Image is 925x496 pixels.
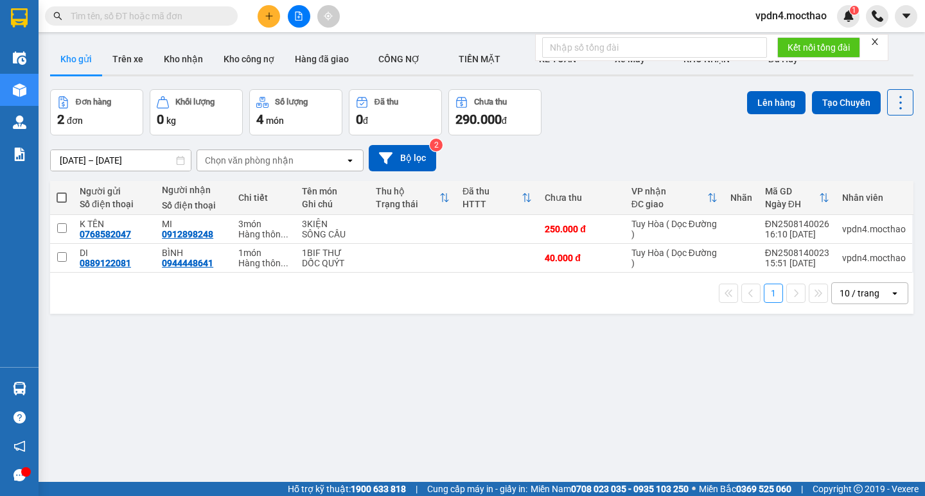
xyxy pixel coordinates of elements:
button: Trên xe [102,44,154,74]
button: Khối lượng0kg [150,89,243,135]
th: Toggle SortBy [369,181,456,215]
div: ĐN2508140026 [765,219,829,229]
span: ... [281,229,288,239]
button: 1 [764,284,783,303]
span: 0 [157,112,164,127]
span: Hỗ trợ kỹ thuật: [288,482,406,496]
strong: 0708 023 035 - 0935 103 250 [571,484,689,494]
sup: 1 [850,6,859,15]
div: Người nhận [162,185,225,195]
th: Toggle SortBy [625,181,724,215]
span: plus [265,12,274,21]
th: Toggle SortBy [456,181,538,215]
img: warehouse-icon [13,83,26,97]
button: Hàng đã giao [285,44,359,74]
span: ⚪️ [692,486,696,492]
div: Hàng thông thường [238,229,289,239]
span: Kết nối tổng đài [788,40,850,55]
div: Nhãn [730,192,752,203]
div: 0889122081 [80,258,131,268]
span: 0 [356,112,363,127]
div: 0912898248 [162,229,213,239]
span: Cung cấp máy in - giấy in: [427,482,527,496]
div: ĐC giao [631,199,707,209]
button: Kho gửi [50,44,102,74]
div: DỐC QUÝT [302,258,363,268]
div: SÔNG CẦU [302,229,363,239]
div: 0768582047 [80,229,131,239]
img: warehouse-icon [13,115,26,129]
div: Chưa thu [474,98,507,107]
div: vpdn4.mocthao [842,253,906,263]
span: 290.000 [455,112,502,127]
button: Chưa thu290.000đ [448,89,542,135]
div: Chi tiết [238,192,289,203]
div: Nhân viên [842,192,906,203]
span: | [416,482,418,496]
span: đơn [67,115,83,126]
div: 10 / trang [840,287,879,300]
div: Tên món [302,186,363,196]
div: 16:10 [DATE] [765,229,829,239]
div: Chọn văn phòng nhận [205,154,294,167]
span: search [53,12,62,21]
div: 40.000 đ [545,253,619,263]
div: Hàng thông thường [238,258,289,268]
div: Đã thu [374,98,398,107]
span: message [13,469,26,481]
span: question-circle [13,411,26,423]
div: 1 món [238,248,289,258]
span: 2 [57,112,64,127]
div: ĐN2508140023 [765,248,829,258]
img: phone-icon [872,10,883,22]
button: caret-down [895,5,917,28]
div: Người gửi [80,186,149,196]
span: Miền Bắc [699,482,791,496]
span: 1 [852,6,856,15]
div: K TÊN [80,219,149,229]
div: Chưa thu [545,192,619,203]
span: TIỀN MẶT [459,54,500,64]
button: Số lượng4món [249,89,342,135]
div: Thu hộ [376,186,439,196]
button: aim [317,5,340,28]
button: Tạo Chuyến [812,91,881,114]
div: 1BIF THƯ [302,248,363,258]
span: món [266,115,284,126]
div: Đã thu [463,186,522,196]
div: 3KIỆN [302,219,363,229]
button: Đã thu0đ [349,89,442,135]
div: Khối lượng [175,98,215,107]
div: Tuy Hòa ( Dọc Đường ) [631,248,718,268]
button: file-add [288,5,310,28]
div: Số điện thoại [162,200,225,210]
div: 3 món [238,219,289,229]
span: | [801,482,803,496]
button: plus [258,5,280,28]
div: 250.000 đ [545,224,619,234]
div: VP nhận [631,186,707,196]
button: Lên hàng [747,91,806,114]
div: Ngày ĐH [765,199,819,209]
span: close [870,37,879,46]
img: logo-vxr [11,8,28,28]
div: Số lượng [275,98,308,107]
div: 0944448641 [162,258,213,268]
span: caret-down [901,10,912,22]
span: file-add [294,12,303,21]
div: Số điện thoại [80,199,149,209]
div: BÌNH [162,248,225,258]
div: Ghi chú [302,199,363,209]
span: aim [324,12,333,21]
strong: 0369 525 060 [736,484,791,494]
input: Nhập số tổng đài [542,37,767,58]
img: icon-new-feature [843,10,854,22]
input: Tìm tên, số ĐT hoặc mã đơn [71,9,222,23]
div: MI [162,219,225,229]
span: Miền Nam [531,482,689,496]
span: đ [502,115,507,126]
button: Bộ lọc [369,145,436,171]
svg: open [890,288,900,298]
span: 4 [256,112,263,127]
input: Select a date range. [51,150,191,171]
